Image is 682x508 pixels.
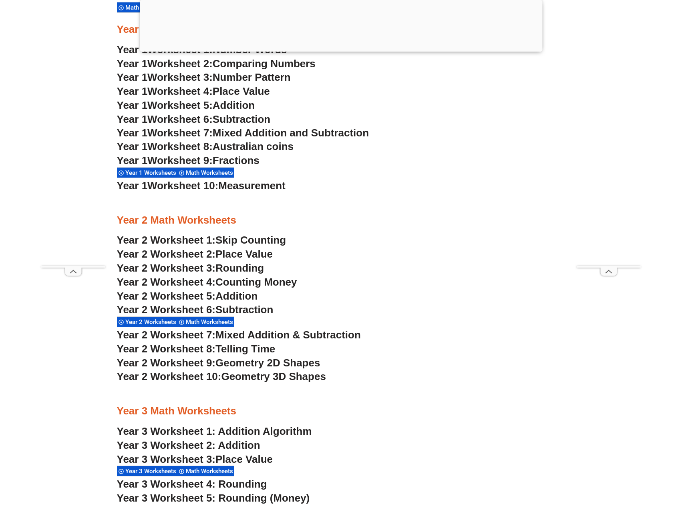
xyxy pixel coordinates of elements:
span: Year 2 Worksheet 10: [117,370,221,382]
h3: Year 1 Math Worksheets [117,23,565,36]
a: Year 2 Worksheet 10:Geometry 3D Shapes [117,370,326,382]
div: Math Worksheets [177,316,234,327]
span: Math Worksheets [186,468,235,475]
span: Year 2 Worksheet 1: [117,234,216,246]
iframe: Chat Widget [549,418,682,508]
span: Addition [215,290,258,302]
a: Year 1Worksheet 7:Mixed Addition and Subtraction [117,127,369,139]
span: Year 2 Worksheet 2: [117,248,216,260]
a: Year 2 Worksheet 8:Telling Time [117,343,276,355]
a: Year 2 Worksheet 3:Rounding [117,262,264,274]
a: Year 2 Worksheet 7:Mixed Addition & Subtraction [117,329,361,341]
a: Year 2 Worksheet 4:Counting Money [117,276,297,288]
a: Year 1Worksheet 8:Australian coins [117,140,294,152]
span: Worksheet 10: [147,180,218,192]
span: Counting Money [215,276,297,288]
span: Geometry 2D Shapes [215,357,320,369]
span: Comparing Numbers [213,58,316,70]
div: Year 2 Worksheets [117,316,177,327]
span: Math Worksheets [186,169,235,176]
span: Worksheet 7: [147,127,213,139]
a: Year 3 Worksheet 1: Addition Algorithm [117,425,312,437]
span: Worksheet 3: [147,71,213,83]
span: Year 2 Worksheet 3: [117,262,216,274]
span: Worksheet 2: [147,58,213,70]
span: Rounding [215,262,264,274]
a: Year 1Worksheet 4:Place Value [117,85,270,97]
a: Year 1Worksheet 9:Fractions [117,154,260,166]
span: Year 2 Worksheets [125,318,179,326]
span: Worksheet 5: [147,99,213,111]
span: Australian coins [213,140,294,152]
a: Year 1Worksheet 1:Number Words [117,44,287,56]
span: Worksheet 9: [147,154,213,166]
span: Place Value [215,248,273,260]
a: Year 3 Worksheet 4: Rounding [117,478,267,490]
span: Year 2 Worksheet 7: [117,329,216,341]
h3: Year 3 Math Worksheets [117,404,565,418]
span: Year 3 Worksheet 3: [117,453,216,465]
iframe: Advertisement [577,26,641,266]
span: Geometry 3D Shapes [221,370,326,382]
a: Year 3 Worksheet 3:Place Value [117,453,273,465]
span: Year 2 Worksheet 8: [117,343,216,355]
div: Math Worksheets [177,466,234,476]
a: Year 1Worksheet 10:Measurement [117,180,286,192]
span: Year 1 Worksheets [125,169,179,176]
a: Year 2 Worksheet 5:Addition [117,290,258,302]
div: Year 1 Worksheets [117,167,177,178]
span: Subtraction [213,113,270,125]
span: Worksheet 8: [147,140,213,152]
span: Worksheet 4: [147,85,213,97]
span: Year 2 Worksheet 4: [117,276,216,288]
a: Year 2 Worksheet 2:Place Value [117,248,273,260]
span: Number Pattern [213,71,291,83]
span: Place Value [215,453,273,465]
a: Year 1Worksheet 2:Comparing Numbers [117,58,316,70]
span: Subtraction [215,304,273,316]
span: Mixed Addition & Subtraction [215,329,361,341]
span: Year 2 Worksheet 6: [117,304,216,316]
div: Math Worksheets [117,2,174,13]
span: Math Worksheets [125,4,175,11]
a: Year 1Worksheet 6:Subtraction [117,113,271,125]
span: Skip Counting [215,234,286,246]
a: Year 3 Worksheet 5: Rounding (Money) [117,492,310,504]
span: Addition [213,99,255,111]
span: Year 2 Worksheet 5: [117,290,216,302]
div: Year 3 Worksheets [117,466,177,476]
h3: Year 2 Math Worksheets [117,214,565,227]
span: Worksheet 6: [147,113,213,125]
span: Worksheet 1: [147,44,213,56]
span: Mixed Addition and Subtraction [213,127,369,139]
span: Year 2 Worksheet 9: [117,357,216,369]
span: Measurement [218,180,286,192]
a: Year 2 Worksheet 1:Skip Counting [117,234,286,246]
span: Number Words [213,44,287,56]
span: Fractions [213,154,260,166]
a: Year 1Worksheet 5:Addition [117,99,255,111]
a: Year 1Worksheet 3:Number Pattern [117,71,291,83]
span: Place Value [213,85,270,97]
iframe: Advertisement [41,26,105,266]
div: Math Worksheets [177,167,234,178]
a: Year 2 Worksheet 6:Subtraction [117,304,274,316]
span: Telling Time [215,343,275,355]
a: Year 3 Worksheet 2: Addition [117,439,260,451]
a: Year 2 Worksheet 9:Geometry 2D Shapes [117,357,320,369]
span: Math Worksheets [186,318,235,326]
span: Year 3 Worksheets [125,468,179,475]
